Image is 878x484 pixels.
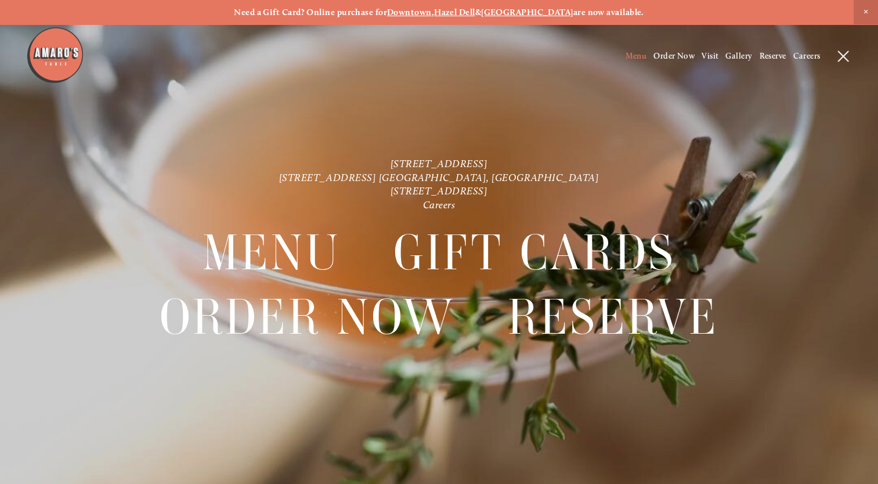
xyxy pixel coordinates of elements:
[203,221,341,284] a: Menu
[234,7,387,17] strong: Need a Gift Card? Online purchase for
[508,286,719,348] a: Reserve
[391,157,488,170] a: [STREET_ADDRESS]
[759,51,786,61] a: Reserve
[160,286,455,349] span: Order Now
[481,7,573,17] a: [GEOGRAPHIC_DATA]
[475,7,481,17] strong: &
[625,51,646,61] a: Menu
[432,7,434,17] strong: ,
[387,7,432,17] a: Downtown
[702,51,718,61] a: Visit
[393,221,676,284] a: Gift Cards
[725,51,752,61] a: Gallery
[26,26,84,84] img: Amaro's Table
[434,7,475,17] a: Hazel Dell
[653,51,695,61] a: Order Now
[573,7,644,17] strong: are now available.
[160,286,455,348] a: Order Now
[793,51,820,61] a: Careers
[508,286,719,349] span: Reserve
[279,171,599,184] a: [STREET_ADDRESS] [GEOGRAPHIC_DATA], [GEOGRAPHIC_DATA]
[391,185,488,197] a: [STREET_ADDRESS]
[423,198,456,211] a: Careers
